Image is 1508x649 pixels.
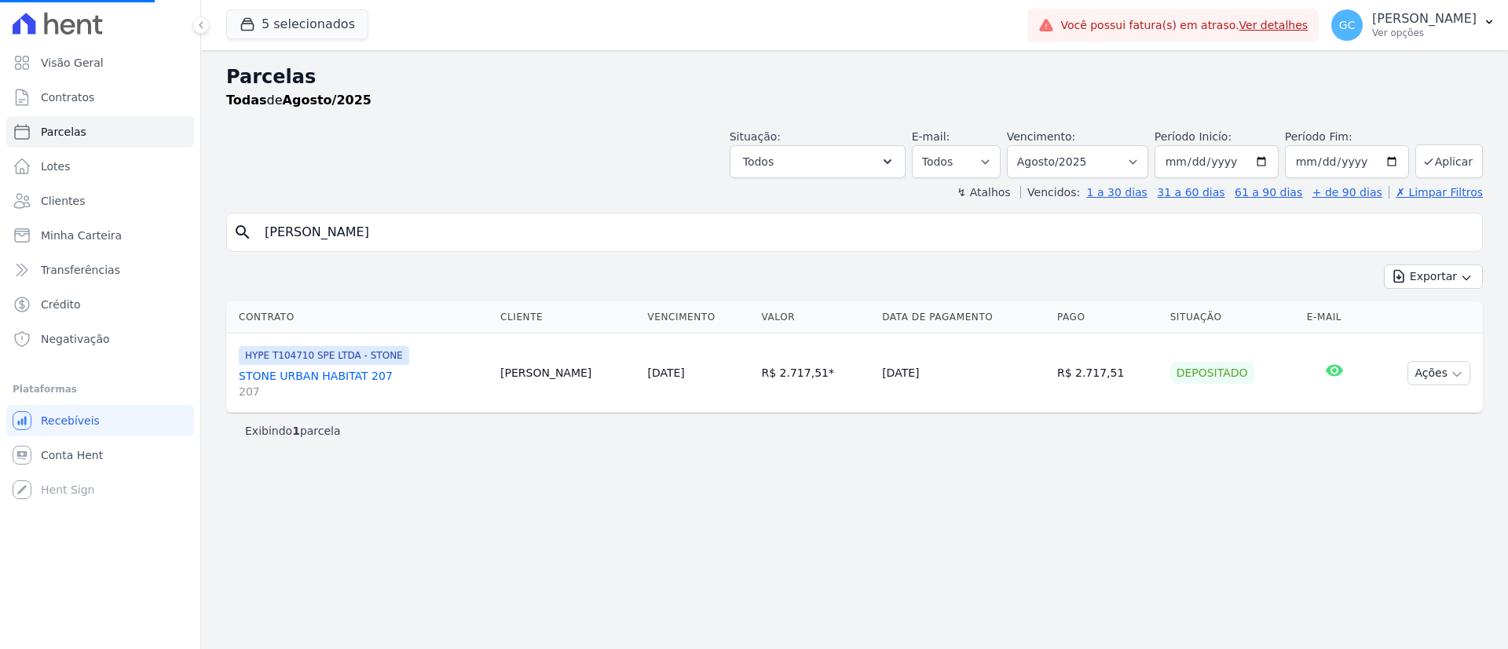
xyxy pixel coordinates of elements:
span: Parcelas [41,124,86,140]
label: Período Fim: [1285,129,1409,145]
td: R$ 2.717,51 [1051,334,1164,413]
span: Negativação [41,331,110,347]
th: Pago [1051,301,1164,334]
a: 61 a 90 dias [1235,186,1302,199]
a: ✗ Limpar Filtros [1389,186,1483,199]
button: 5 selecionados [226,9,368,39]
i: search [233,223,252,242]
button: Todos [730,145,906,178]
label: ↯ Atalhos [957,186,1010,199]
h2: Parcelas [226,63,1483,91]
strong: Agosto/2025 [283,93,372,108]
button: Aplicar [1415,144,1483,178]
span: Lotes [41,159,71,174]
a: Minha Carteira [6,220,194,251]
span: 207 [239,384,488,399]
span: Recebíveis [41,413,100,428]
a: 31 a 60 dias [1157,186,1224,199]
th: Situação [1164,301,1301,334]
a: Lotes [6,151,194,182]
b: 1 [292,425,300,437]
button: Exportar [1384,264,1483,289]
strong: Todas [226,93,267,108]
a: Transferências [6,254,194,286]
a: Ver detalhes [1239,19,1309,31]
span: Minha Carteira [41,228,122,243]
input: Buscar por nome do lote ou do cliente [255,217,1476,248]
th: Contrato [226,301,494,334]
a: [DATE] [647,366,684,379]
button: Ações [1407,361,1470,385]
button: GC [PERSON_NAME] Ver opções [1319,3,1508,47]
span: Conta Hent [41,447,103,463]
th: E-mail [1301,301,1367,334]
div: Plataformas [13,380,188,399]
a: + de 90 dias [1312,186,1382,199]
label: Vencidos: [1020,186,1080,199]
a: STONE URBAN HABITAT 207207 [239,368,488,399]
th: Cliente [494,301,641,334]
span: Contratos [41,89,94,105]
p: de [226,91,372,110]
span: Você possui fatura(s) em atraso. [1060,17,1308,34]
a: Parcelas [6,116,194,148]
label: E-mail: [912,130,950,143]
a: Crédito [6,289,194,320]
a: Clientes [6,185,194,217]
a: Visão Geral [6,47,194,78]
a: 1 a 30 dias [1087,186,1147,199]
span: Visão Geral [41,55,104,71]
label: Período Inicío: [1155,130,1232,143]
p: Ver opções [1372,27,1477,39]
label: Situação: [730,130,781,143]
a: Negativação [6,323,194,355]
th: Vencimento [641,301,755,334]
a: Conta Hent [6,439,194,471]
a: Recebíveis [6,405,194,436]
p: [PERSON_NAME] [1372,11,1477,27]
span: Crédito [41,297,81,312]
span: HYPE T104710 SPE LTDA - STONE [239,346,409,365]
div: Depositado [1170,362,1254,384]
p: Exibindo parcela [245,423,341,439]
td: R$ 2.717,51 [756,334,877,413]
th: Valor [756,301,877,334]
span: Clientes [41,193,85,209]
th: Data de Pagamento [876,301,1051,334]
span: GC [1339,20,1356,31]
span: Transferências [41,262,120,278]
span: Todos [743,152,774,171]
td: [DATE] [876,334,1051,413]
label: Vencimento: [1007,130,1075,143]
a: Contratos [6,82,194,113]
td: [PERSON_NAME] [494,334,641,413]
